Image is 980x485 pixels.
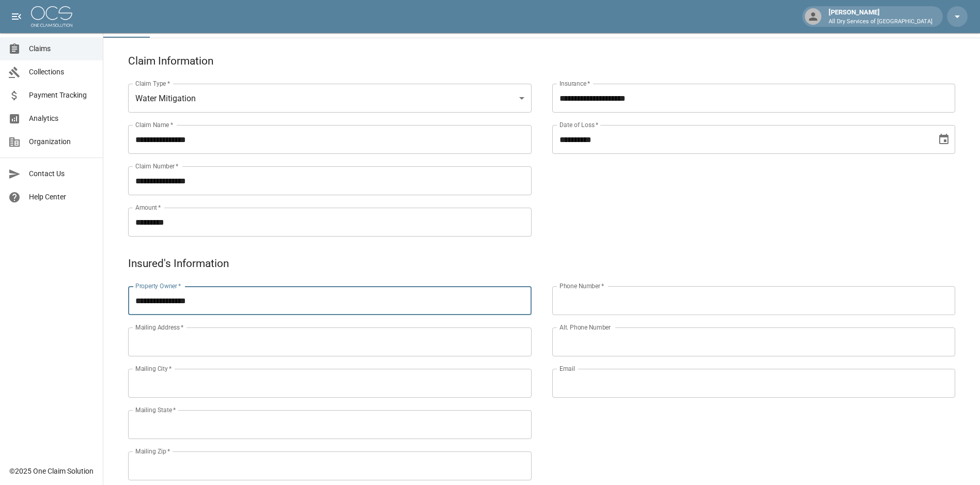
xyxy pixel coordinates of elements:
[135,120,173,129] label: Claim Name
[29,67,95,77] span: Collections
[29,43,95,54] span: Claims
[559,79,590,88] label: Insurance
[6,6,27,27] button: open drawer
[559,120,598,129] label: Date of Loss
[559,364,575,373] label: Email
[29,113,95,124] span: Analytics
[934,129,954,150] button: Choose date, selected date is Aug 12, 2025
[135,323,183,332] label: Mailing Address
[29,136,95,147] span: Organization
[29,90,95,101] span: Payment Tracking
[135,405,176,414] label: Mailing State
[559,281,604,290] label: Phone Number
[135,203,161,212] label: Amount
[29,192,95,202] span: Help Center
[135,447,170,456] label: Mailing Zip
[31,6,72,27] img: ocs-logo-white-transparent.png
[29,168,95,179] span: Contact Us
[135,364,172,373] label: Mailing City
[9,466,94,476] div: © 2025 One Claim Solution
[135,162,178,170] label: Claim Number
[559,323,611,332] label: Alt. Phone Number
[135,281,181,290] label: Property Owner
[128,84,532,113] div: Water Mitigation
[829,18,932,26] p: All Dry Services of [GEOGRAPHIC_DATA]
[135,79,170,88] label: Claim Type
[825,7,937,26] div: [PERSON_NAME]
